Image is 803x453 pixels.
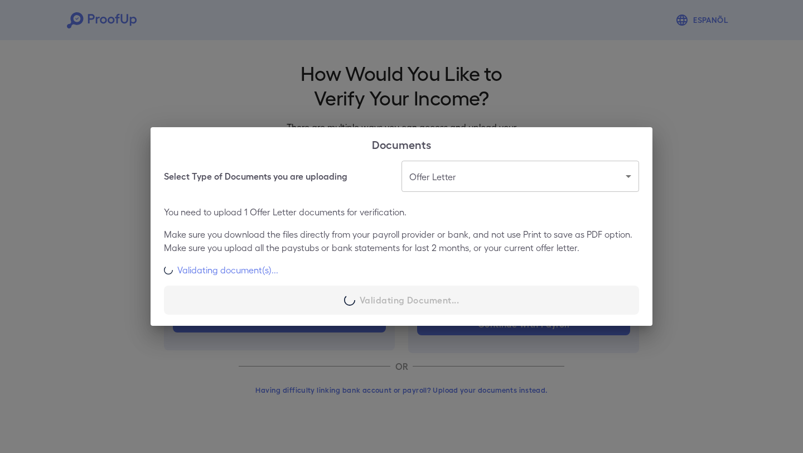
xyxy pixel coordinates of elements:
h6: Select Type of Documents you are uploading [164,170,347,183]
p: You need to upload 1 Offer Letter documents for verification. [164,205,639,219]
div: Offer Letter [401,161,639,192]
p: Validating document(s)... [177,263,278,277]
p: Make sure you download the files directly from your payroll provider or bank, and not use Print t... [164,228,639,254]
h2: Documents [151,127,652,161]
